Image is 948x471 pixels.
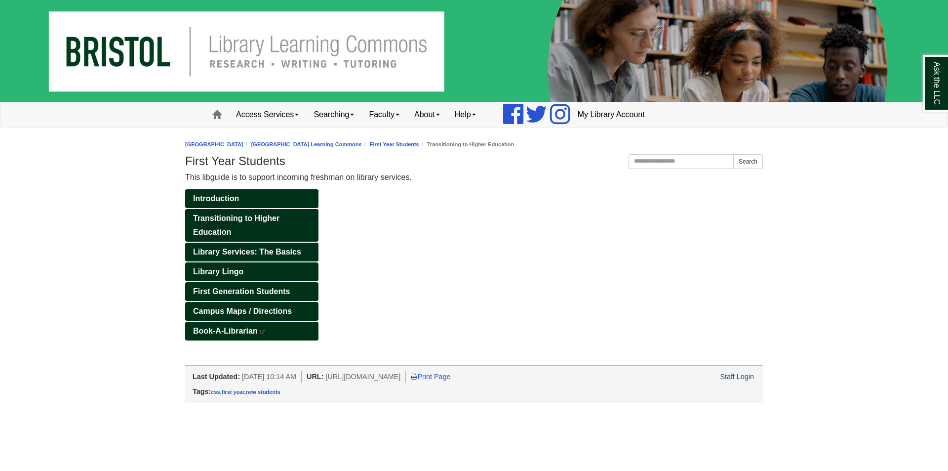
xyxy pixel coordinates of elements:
[193,287,290,296] span: First Generation Students
[251,141,362,147] a: [GEOGRAPHIC_DATA] Learning Commons
[193,214,279,236] span: Transitioning to Higher Education
[185,322,318,341] a: Book-A-Librarian
[193,327,258,335] span: Book-A-Librarian
[411,373,417,380] i: Print Page
[185,189,318,208] a: Introduction
[411,373,450,381] a: Print Page
[193,194,239,203] span: Introduction
[185,262,318,281] a: Library Lingo
[185,140,763,149] nav: breadcrumb
[193,387,211,395] span: Tags:
[193,307,292,315] span: Campus Maps / Directions
[246,389,280,395] a: new students
[185,209,318,242] a: Transitioning to Higher Education
[185,141,243,147] a: [GEOGRAPHIC_DATA]
[211,389,220,395] a: css
[185,282,318,301] a: First Generation Students
[570,102,652,127] a: My Library Account
[307,373,323,381] span: URL:
[407,102,447,127] a: About
[733,154,763,169] button: Search
[720,373,754,381] a: Staff Login
[306,102,361,127] a: Searching
[185,243,318,261] a: Library Services: The Basics
[242,373,296,381] span: [DATE] 10:14 AM
[419,140,514,149] li: Transitioning to Higher Education
[229,102,306,127] a: Access Services
[193,373,240,381] span: Last Updated:
[325,373,400,381] span: [URL][DOMAIN_NAME]
[361,102,407,127] a: Faculty
[447,102,483,127] a: Help
[185,173,412,181] span: This libguide is to support incoming freshman on library services.
[185,154,763,168] h1: First Year Students
[185,189,318,341] div: Guide Pages
[260,330,266,334] i: This link opens in a new window
[211,389,280,395] span: , ,
[193,267,243,276] span: Library Lingo
[222,389,244,395] a: first year
[193,248,301,256] span: Library Services: The Basics
[370,141,419,147] a: First Year Students
[185,302,318,321] a: Campus Maps / Directions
